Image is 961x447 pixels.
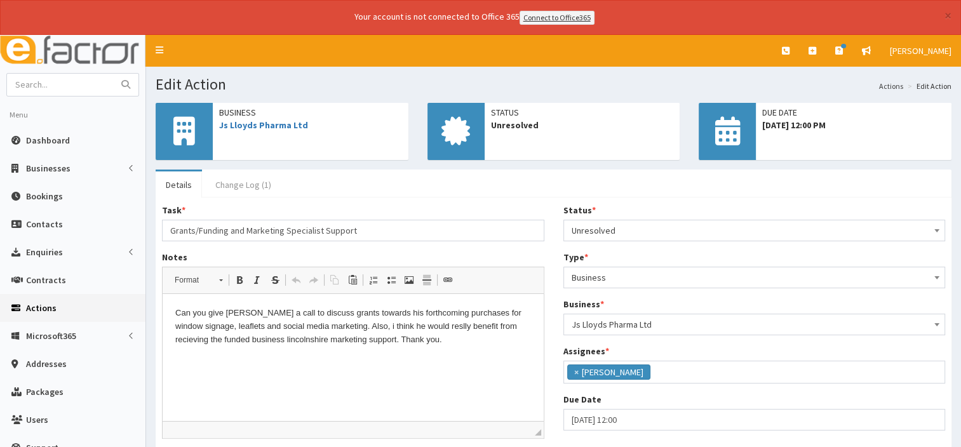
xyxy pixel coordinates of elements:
span: Unresolved [491,119,674,131]
a: [PERSON_NAME] [880,35,961,67]
span: Bookings [26,190,63,202]
a: Actions [879,81,903,91]
span: Js Lloyds Pharma Ltd [572,316,937,333]
button: × [944,9,951,22]
span: Business [563,267,946,288]
span: Packages [26,386,64,397]
span: Format [168,272,213,288]
span: Unresolved [572,222,937,239]
span: Contacts [26,218,63,230]
a: Paste (Ctrl+V) [344,272,361,288]
a: Italic (Ctrl+I) [248,272,266,288]
a: Undo (Ctrl+Z) [287,272,305,288]
label: Task [162,204,185,217]
a: Link (Ctrl+L) [439,272,457,288]
input: Search... [7,74,114,96]
span: [DATE] 12:00 PM [762,119,945,131]
a: Connect to Office365 [520,11,595,25]
li: Edit Action [904,81,951,91]
span: Businesses [26,163,71,174]
span: Contracts [26,274,66,286]
span: [PERSON_NAME] [890,45,951,57]
span: Status [491,106,674,119]
span: Js Lloyds Pharma Ltd [563,314,946,335]
span: Enquiries [26,246,63,258]
a: Insert/Remove Bulleted List [382,272,400,288]
label: Type [563,251,588,264]
label: Notes [162,251,187,264]
span: Dashboard [26,135,70,146]
span: Addresses [26,358,67,370]
a: Change Log (1) [205,171,281,198]
span: Business [219,106,402,119]
span: Business [572,269,937,286]
h1: Edit Action [156,76,951,93]
label: Status [563,204,596,217]
a: Strike Through [266,272,284,288]
a: Bold (Ctrl+B) [231,272,248,288]
span: Drag to resize [535,429,541,436]
span: × [574,366,579,378]
li: Gina Waterhouse [567,364,650,380]
span: Actions [26,302,57,314]
span: Due Date [762,106,945,119]
a: Copy (Ctrl+C) [326,272,344,288]
span: Unresolved [563,220,946,241]
span: Microsoft365 [26,330,76,342]
iframe: Rich Text Editor, notes [163,294,544,421]
label: Business [563,298,604,310]
a: Image [400,272,418,288]
a: Format [168,271,229,289]
a: Insert Horizontal Line [418,272,436,288]
div: Your account is not connected to Office 365 [103,10,846,25]
span: Users [26,414,48,425]
a: Insert/Remove Numbered List [365,272,382,288]
a: Js Lloyds Pharma Ltd [219,119,308,131]
label: Due Date [563,393,601,406]
a: Details [156,171,202,198]
a: Redo (Ctrl+Y) [305,272,323,288]
label: Assignees [563,345,609,357]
